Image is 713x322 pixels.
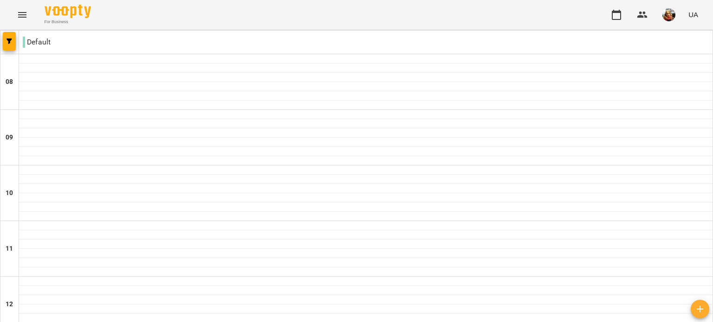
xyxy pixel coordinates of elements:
[6,133,13,143] h6: 09
[6,299,13,309] h6: 12
[45,19,91,25] span: For Business
[691,300,709,318] button: Створити урок
[6,188,13,198] h6: 10
[23,37,51,48] p: Default
[688,10,698,19] span: UA
[11,4,33,26] button: Menu
[685,6,702,23] button: UA
[662,8,675,21] img: edc150b1e3960c0f40dc8d3aa1737096.jpeg
[6,244,13,254] h6: 11
[45,5,91,18] img: Voopty Logo
[6,77,13,87] h6: 08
